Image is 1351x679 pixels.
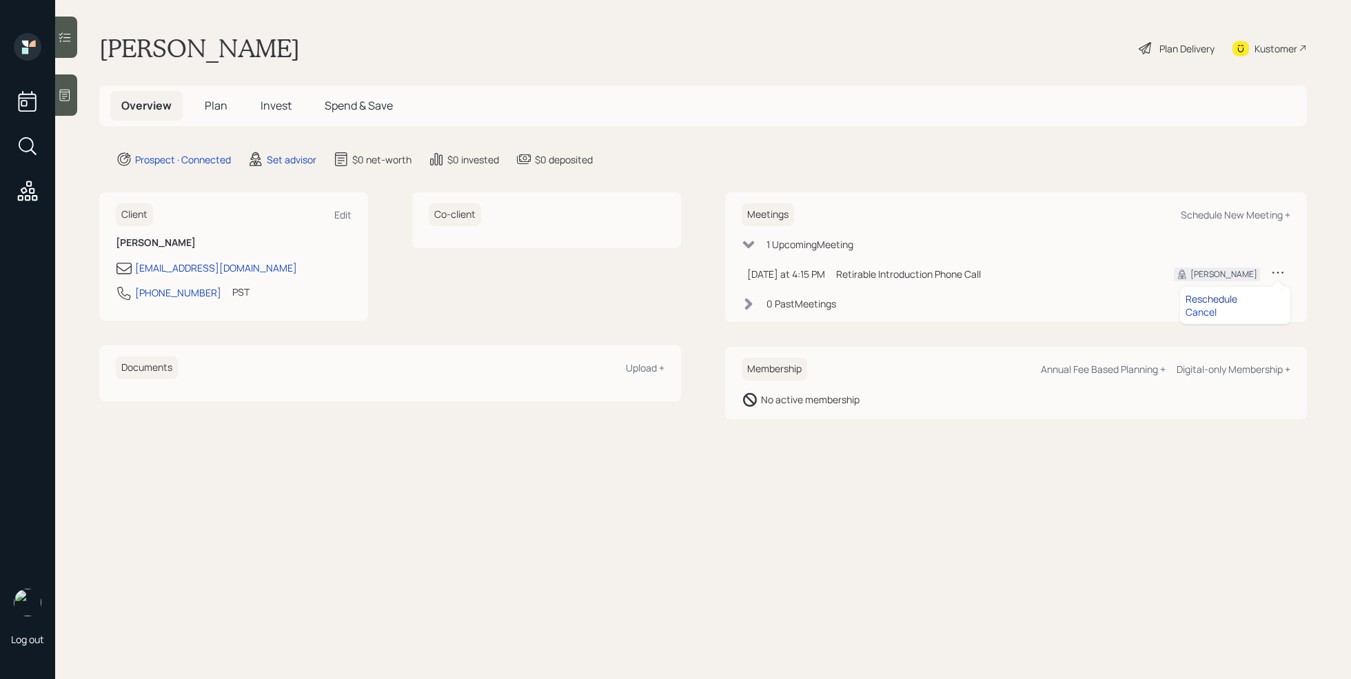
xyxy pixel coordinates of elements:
[261,98,292,113] span: Invest
[429,203,481,226] h6: Co-client
[761,392,860,407] div: No active membership
[135,285,221,300] div: [PHONE_NUMBER]
[766,237,853,252] div: 1 Upcoming Meeting
[742,358,807,381] h6: Membership
[135,261,297,275] div: [EMAIL_ADDRESS][DOMAIN_NAME]
[135,152,231,167] div: Prospect · Connected
[121,98,172,113] span: Overview
[99,33,300,63] h1: [PERSON_NAME]
[205,98,227,113] span: Plan
[1181,208,1290,221] div: Schedule New Meeting +
[1254,41,1297,56] div: Kustomer
[116,356,178,379] h6: Documents
[232,285,250,299] div: PST
[14,589,41,616] img: retirable_logo.png
[334,208,352,221] div: Edit
[1190,268,1257,281] div: [PERSON_NAME]
[1186,305,1285,318] div: Cancel
[447,152,499,167] div: $0 invested
[1041,363,1166,376] div: Annual Fee Based Planning +
[535,152,593,167] div: $0 deposited
[325,98,393,113] span: Spend & Save
[742,203,794,226] h6: Meetings
[766,296,836,311] div: 0 Past Meeting s
[116,203,153,226] h6: Client
[352,152,412,167] div: $0 net-worth
[1159,41,1215,56] div: Plan Delivery
[626,361,664,374] div: Upload +
[1186,292,1285,305] div: Reschedule
[11,633,44,646] div: Log out
[267,152,316,167] div: Set advisor
[747,267,825,281] div: [DATE] at 4:15 PM
[116,237,352,249] h6: [PERSON_NAME]
[836,267,1152,281] div: Retirable Introduction Phone Call
[1177,363,1290,376] div: Digital-only Membership +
